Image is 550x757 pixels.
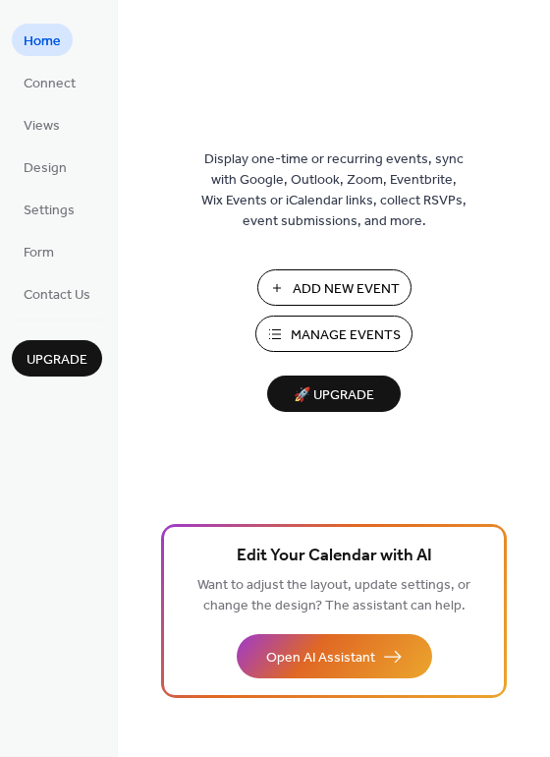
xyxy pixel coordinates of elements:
[237,634,432,678] button: Open AI Assistant
[12,193,86,225] a: Settings
[27,350,87,371] span: Upgrade
[12,340,102,377] button: Upgrade
[24,285,90,306] span: Contact Us
[291,325,401,346] span: Manage Events
[267,376,401,412] button: 🚀 Upgrade
[293,279,400,300] span: Add New Event
[24,201,75,221] span: Settings
[24,116,60,137] span: Views
[12,108,72,141] a: Views
[201,149,467,232] span: Display one-time or recurring events, sync with Google, Outlook, Zoom, Eventbrite, Wix Events or ...
[24,243,54,263] span: Form
[12,66,87,98] a: Connect
[24,158,67,179] span: Design
[266,648,375,669] span: Open AI Assistant
[197,572,470,619] span: Want to adjust the layout, update settings, or change the design? The assistant can help.
[12,235,66,267] a: Form
[279,382,389,409] span: 🚀 Upgrade
[24,31,61,52] span: Home
[257,269,412,306] button: Add New Event
[12,150,79,183] a: Design
[12,277,102,310] a: Contact Us
[24,74,76,94] span: Connect
[255,316,412,352] button: Manage Events
[237,543,432,570] span: Edit Your Calendar with AI
[12,24,73,56] a: Home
